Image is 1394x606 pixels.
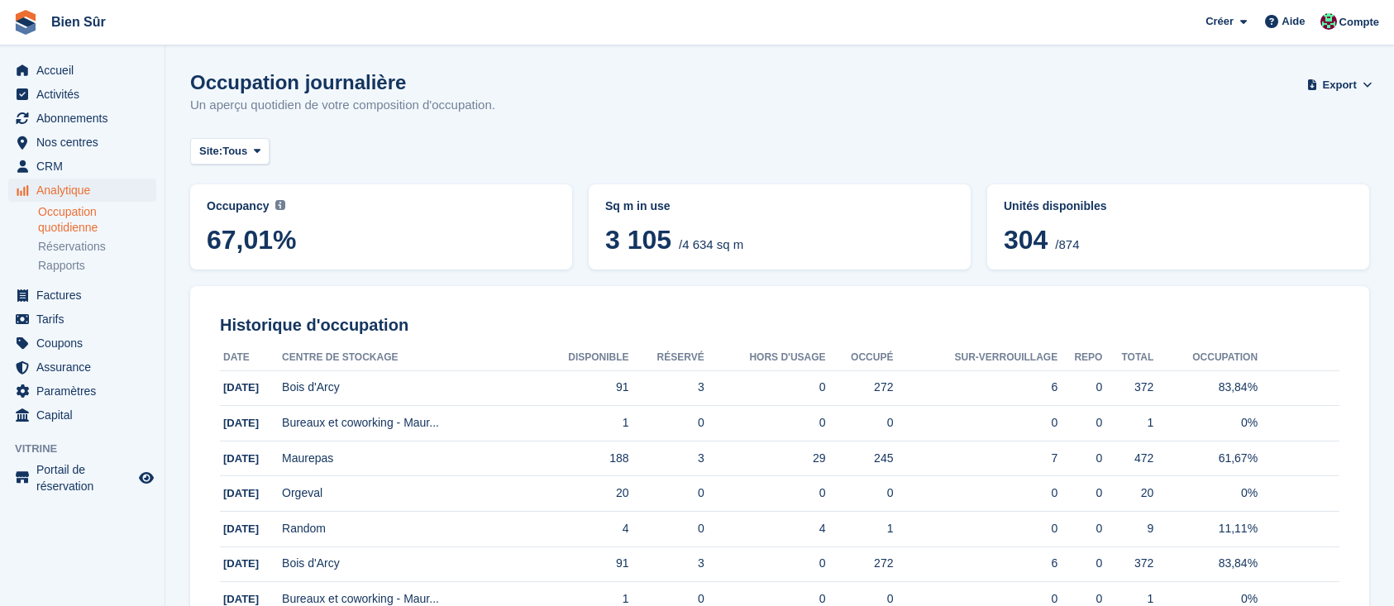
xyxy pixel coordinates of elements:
a: Occupation quotidienne [38,204,156,236]
td: 0% [1153,406,1258,441]
span: [DATE] [223,381,259,394]
th: Occupé [826,345,894,371]
div: 0 [893,520,1057,537]
th: Centre de stockage [282,345,532,371]
td: 20 [532,476,629,512]
span: Activités [36,83,136,106]
span: Unités disponibles [1004,199,1106,212]
div: 0 [1057,520,1102,537]
td: 372 [1102,370,1153,406]
span: 67,01% [207,225,556,255]
button: Export [1310,71,1369,98]
td: Bureaux et coworking - Maur... [282,406,532,441]
td: Maurepas [282,441,532,476]
td: 4 [704,512,826,547]
a: Boutique d'aperçu [136,468,156,488]
th: Sur-verrouillage [893,345,1057,371]
td: Random [282,512,532,547]
th: Hors d'usage [704,345,826,371]
span: Assurance [36,355,136,379]
span: 304 [1004,225,1048,255]
button: Site: Tous [190,138,270,165]
td: 1 [532,406,629,441]
div: 0 [893,484,1057,502]
div: 0 [1057,379,1102,396]
td: 29 [704,441,826,476]
span: Compte [1339,14,1379,31]
a: menu [8,131,156,154]
img: Anselme Guiraud [1320,13,1337,30]
span: Paramètres [36,379,136,403]
td: 0% [1153,476,1258,512]
a: menu [8,107,156,130]
td: Bois d'Arcy [282,370,532,406]
a: menu [8,284,156,307]
a: Bien Sûr [45,8,112,36]
span: [DATE] [223,417,259,429]
h2: Historique d'occupation [220,316,1339,335]
span: [DATE] [223,593,259,605]
span: Portail de réservation [36,461,136,494]
th: Occupation [1153,345,1258,371]
a: menu [8,461,156,494]
th: Repo [1057,345,1102,371]
span: Sq m in use [605,199,671,212]
span: Abonnements [36,107,136,130]
td: 20 [1102,476,1153,512]
span: Factures [36,284,136,307]
td: 91 [532,546,629,582]
a: menu [8,59,156,82]
span: [DATE] [223,487,259,499]
td: 91 [532,370,629,406]
abbr: Current breakdown of sq m occupied [605,198,954,215]
div: 272 [826,555,894,572]
td: 188 [532,441,629,476]
td: 0 [629,476,704,512]
div: 0 [1057,484,1102,502]
td: 83,84% [1153,546,1258,582]
div: 0 [1057,414,1102,432]
h1: Occupation journalière [190,71,495,93]
span: [DATE] [223,557,259,570]
span: /874 [1055,237,1079,251]
td: 3 [629,370,704,406]
td: 372 [1102,546,1153,582]
td: 9 [1102,512,1153,547]
th: Disponible [532,345,629,371]
a: menu [8,355,156,379]
td: 0 [629,512,704,547]
span: /4 634 sq m [679,237,743,251]
td: 0 [704,546,826,582]
td: 3 [629,546,704,582]
td: Bois d'Arcy [282,546,532,582]
td: 0 [704,370,826,406]
div: 0 [826,414,894,432]
a: Réservations [38,239,156,255]
td: 4 [532,512,629,547]
a: menu [8,379,156,403]
div: 0 [826,484,894,502]
a: menu [8,83,156,106]
img: icon-info-grey-7440780725fd019a000dd9b08b2336e03edf1995a4989e88bcd33f0948082b44.svg [275,200,285,210]
div: 0 [1057,450,1102,467]
a: menu [8,179,156,202]
td: 0 [704,406,826,441]
span: Aide [1282,13,1305,30]
span: Tarifs [36,308,136,331]
a: Rapports [38,258,156,274]
span: Site: [199,143,222,160]
img: stora-icon-8386f47178a22dfd0bd8f6a31ec36ba5ce8667c1dd55bd0f319d3a0aa187defe.svg [13,10,38,35]
th: Date [220,345,282,371]
span: Occupancy [207,199,269,212]
span: Vitrine [15,441,165,457]
div: 6 [893,555,1057,572]
span: Analytique [36,179,136,202]
td: 11,11% [1153,512,1258,547]
th: Total [1102,345,1153,371]
td: 3 [629,441,704,476]
span: [DATE] [223,452,259,465]
td: 1 [1102,406,1153,441]
abbr: Pourcentage actuel d'unités occupées ou Sur-verrouillage [1004,198,1353,215]
span: [DATE] [223,522,259,535]
td: 61,67% [1153,441,1258,476]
